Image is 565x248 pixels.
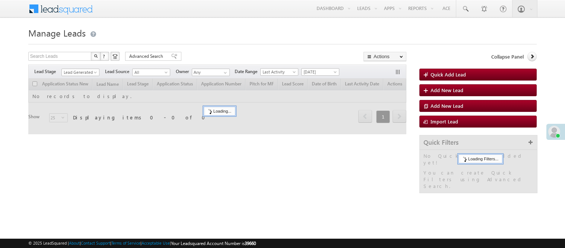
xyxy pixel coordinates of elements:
button: Actions [364,52,406,61]
span: ? [103,53,106,59]
span: Lead Generated [62,69,97,76]
a: Terms of Service [111,241,140,245]
span: Quick Add Lead [431,71,466,78]
span: Add New Lead [431,87,463,93]
input: Type to Search [192,69,230,76]
span: © 2025 LeadSquared | | | | | [28,240,256,247]
span: Your Leadsquared Account Number is [171,241,256,246]
a: Last Activity [260,68,298,76]
a: Contact Support [81,241,110,245]
a: About [69,241,80,245]
a: [DATE] [301,68,339,76]
span: Add New Lead [431,103,463,109]
span: Import Lead [431,118,458,125]
a: Acceptable Use [142,241,170,245]
span: Last Activity [261,69,296,75]
span: Lead Source [105,68,132,75]
span: Lead Stage [34,68,61,75]
span: Date Range [235,68,260,75]
a: All [132,69,170,76]
span: 39660 [245,241,256,246]
button: ? [100,52,109,61]
div: Loading Filters... [458,154,502,163]
a: Show All Items [220,69,229,76]
span: Owner [176,68,192,75]
span: Advanced Search [129,53,165,60]
img: Search [94,54,98,58]
span: [DATE] [302,69,337,75]
div: Loading... [204,107,235,116]
span: Manage Leads [28,27,86,39]
a: Lead Generated [61,69,99,76]
span: All [133,69,168,76]
span: Collapse Panel [491,53,524,60]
